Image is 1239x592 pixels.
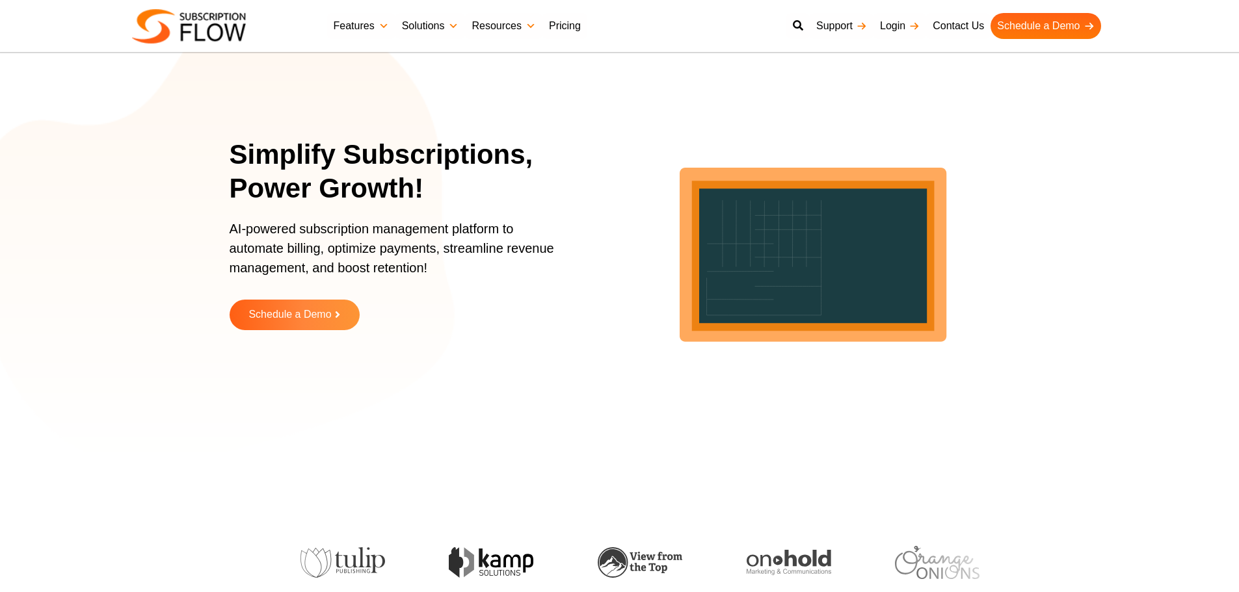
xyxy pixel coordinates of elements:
h1: Simplify Subscriptions, Power Growth! [230,138,584,206]
a: Pricing [542,13,587,39]
a: Login [873,13,926,39]
a: Support [810,13,873,39]
a: Schedule a Demo [230,300,360,330]
img: view-from-the-top [595,547,680,578]
a: Resources [465,13,542,39]
img: Subscriptionflow [132,9,246,44]
span: Schedule a Demo [248,309,331,320]
iframe: Intercom live chat [1195,548,1226,579]
a: Contact Us [926,13,991,39]
p: AI-powered subscription management platform to automate billing, optimize payments, streamline re... [230,219,568,290]
img: onhold-marketing [744,550,829,576]
img: tulip-publishing [298,547,382,578]
a: Solutions [395,13,466,39]
a: Schedule a Demo [991,13,1100,39]
img: kamp-solution [447,547,531,578]
a: Features [327,13,395,39]
img: orange-onions [892,546,977,579]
